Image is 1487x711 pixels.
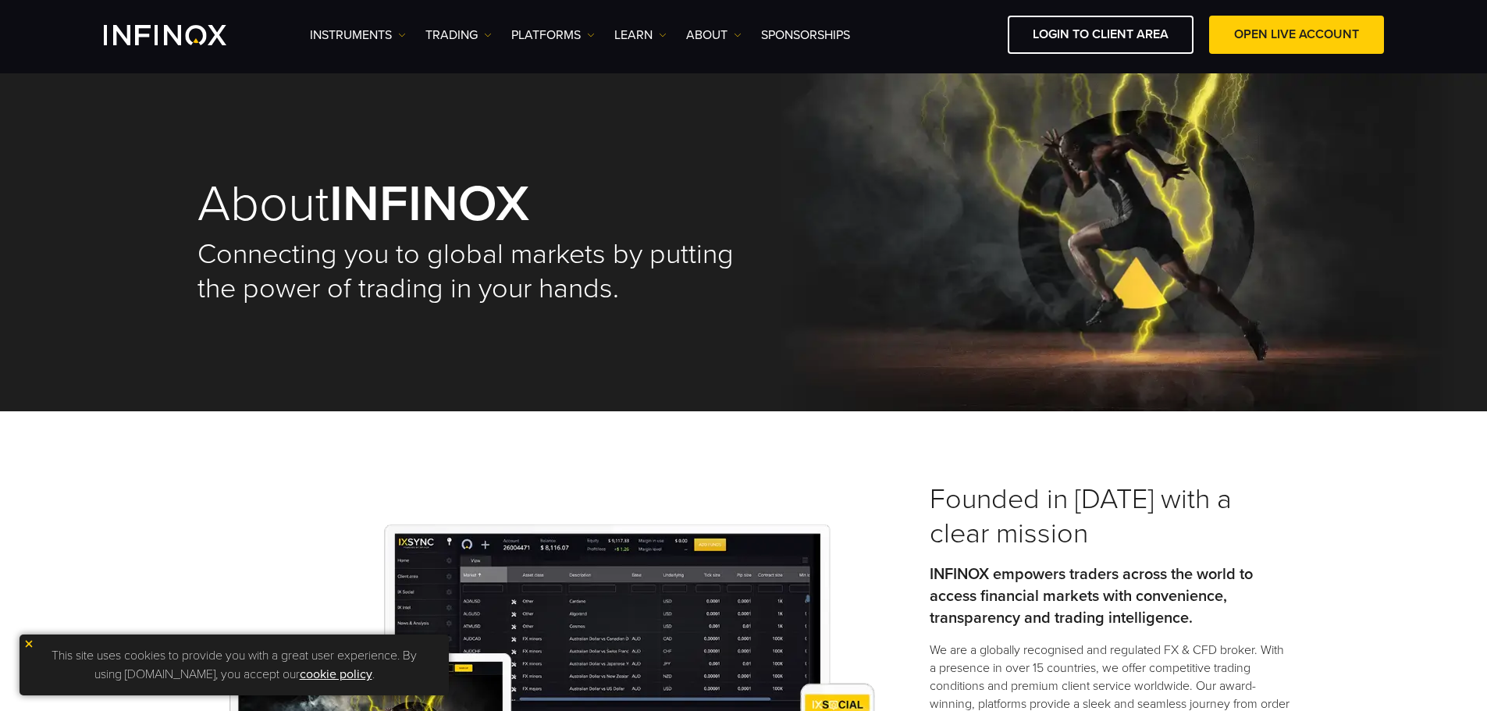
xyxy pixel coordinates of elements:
a: LOGIN TO CLIENT AREA [1008,16,1194,54]
a: ABOUT [686,26,742,44]
a: OPEN LIVE ACCOUNT [1209,16,1384,54]
a: cookie policy [300,667,372,682]
h1: About [197,179,744,229]
a: TRADING [425,26,492,44]
a: Learn [614,26,667,44]
p: INFINOX empowers traders across the world to access financial markets with convenience, transpare... [930,563,1290,629]
h2: Connecting you to global markets by putting the power of trading in your hands. [197,237,744,306]
strong: INFINOX [329,173,529,235]
h3: Founded in [DATE] with a clear mission [930,482,1290,551]
p: This site uses cookies to provide you with a great user experience. By using [DOMAIN_NAME], you a... [27,642,441,688]
a: SPONSORSHIPS [761,26,850,44]
a: Instruments [310,26,406,44]
img: yellow close icon [23,638,34,649]
a: INFINOX Logo [104,25,263,45]
a: PLATFORMS [511,26,595,44]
